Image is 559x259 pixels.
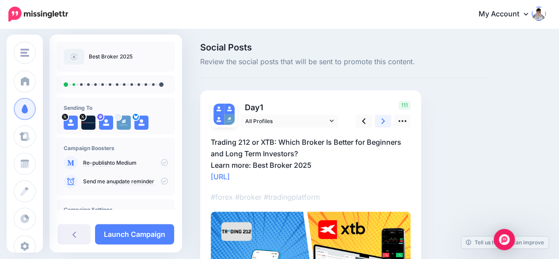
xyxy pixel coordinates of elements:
[83,159,110,166] a: Re-publish
[224,104,235,114] img: user_default_image.png
[494,229,515,250] div: Open Intercom Messenger
[83,159,168,167] p: to Medium
[8,7,68,22] img: Missinglettr
[399,101,411,110] span: 111
[241,101,339,114] p: Day
[99,116,113,130] img: user_default_image.png
[81,116,95,130] img: DWEerF3P-86453.jpg
[260,103,263,112] span: 1
[113,178,154,185] a: update reminder
[64,116,78,130] img: user_default_image.png
[83,178,168,186] p: Send me an
[470,4,546,25] a: My Account
[117,116,131,130] img: ACg8ocLKJZsMcMrDiVh7LZywgYhX3BQJpHE6GmaJTRmXDEuDBUPidlJSs96-c-89042.png
[64,145,168,151] h4: Campaign Boosters
[20,49,29,57] img: menu.png
[200,43,486,52] span: Social Posts
[461,236,548,248] a: Tell us how we can improve
[134,116,148,130] img: user_default_image.png
[241,115,338,128] a: All Profiles
[211,191,411,203] p: #forex #broker #tradingplatform
[64,104,168,111] h4: Sending To
[64,49,84,65] img: article-default-image-icon.png
[211,172,230,181] a: [URL]
[213,114,224,125] img: user_default_image.png
[224,114,235,125] img: ACg8ocLKJZsMcMrDiVh7LZywgYhX3BQJpHE6GmaJTRmXDEuDBUPidlJSs96-c-89042.png
[89,52,133,61] p: Best Broker 2025
[213,104,224,114] img: user_default_image.png
[64,206,168,213] h4: Campaign Settings
[200,56,486,68] span: Review the social posts that will be sent to promote this content.
[211,136,411,182] p: Trading 212 or XTB: Which Broker Is Better for Beginners and Long Term Investors? Learn more: Bes...
[245,116,327,126] span: All Profiles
